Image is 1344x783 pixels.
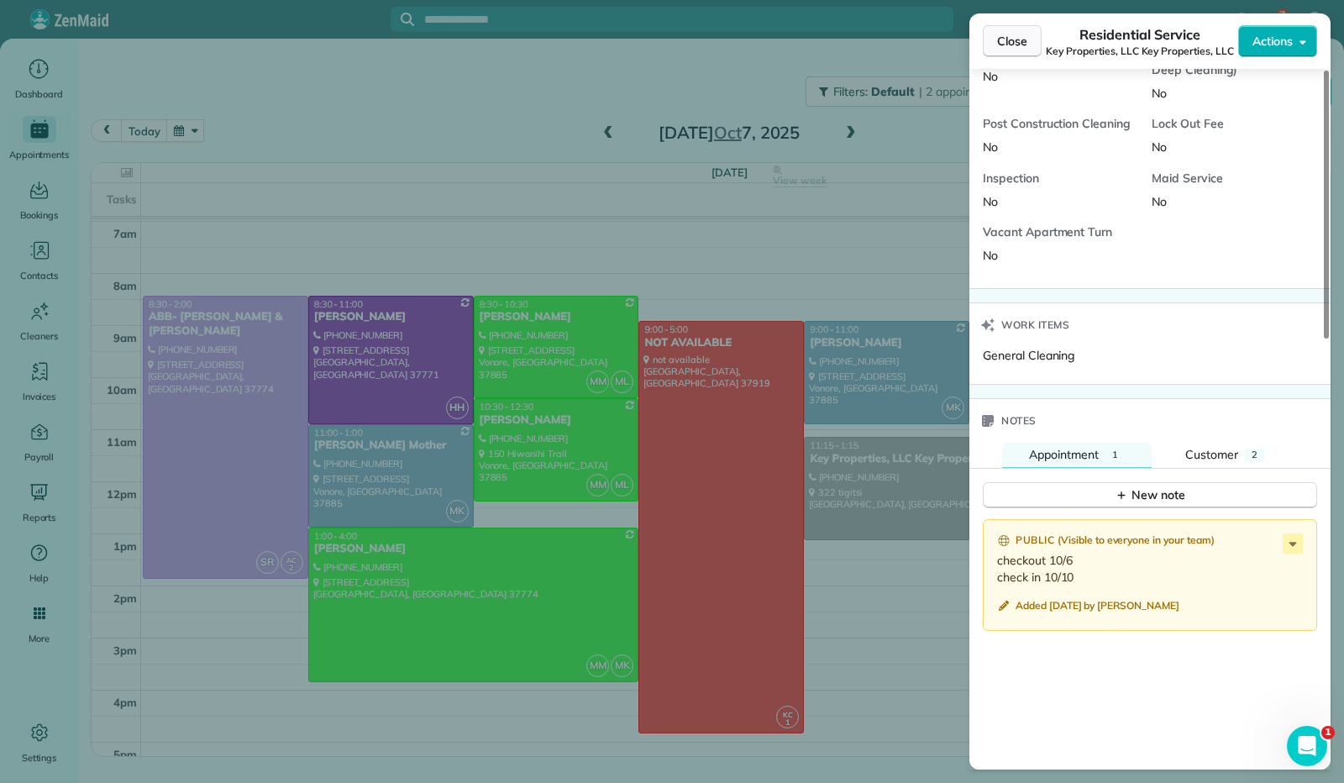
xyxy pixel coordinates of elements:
[1058,533,1215,549] span: ( Visible to everyone in your team )
[1046,45,1233,58] span: Key Properties, LLC Key Properties, LLC
[983,69,998,84] span: No
[1152,194,1167,209] span: No
[1152,170,1307,187] span: Maid Service
[983,115,1138,132] span: Post Construction Cleaning
[1152,115,1307,132] span: Lock Out Fee
[983,139,998,155] span: No
[1029,447,1099,462] span: Appointment
[983,170,1138,187] span: Inspection
[997,599,1179,616] button: Added [DATE] by [PERSON_NAME]
[1001,413,1037,429] span: Notes
[1252,449,1257,460] span: 2
[1287,726,1327,766] iframe: Intercom live chat
[983,223,1138,240] span: Vacant Apartment Turn
[1001,317,1069,334] span: Work items
[983,248,998,263] span: No
[997,552,1306,586] p: checkout 10/6 check in 10/10
[1079,24,1200,45] span: Residential Service
[997,33,1027,50] span: Close
[1152,139,1167,155] span: No
[983,194,998,209] span: No
[1115,486,1185,504] div: New note
[1112,449,1118,460] span: 1
[1152,86,1167,101] span: No
[983,348,1074,363] span: General Cleaning
[1016,532,1054,549] span: Public
[983,482,1317,508] button: New note
[1321,726,1335,739] span: 1
[1016,599,1179,612] span: Added [DATE] by [PERSON_NAME]
[1185,447,1238,462] span: Customer
[983,25,1042,57] button: Close
[1252,33,1293,50] span: Actions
